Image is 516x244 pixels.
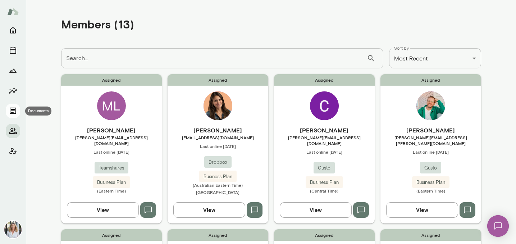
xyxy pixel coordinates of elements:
[394,45,409,51] label: Sort by
[274,135,375,146] span: [PERSON_NAME][EMAIL_ADDRESS][DOMAIN_NAME]
[168,126,268,135] h6: [PERSON_NAME]
[95,164,128,172] span: Teamshares
[280,202,352,217] button: View
[386,202,458,217] button: View
[204,91,232,120] img: Bruna Diehl
[274,126,375,135] h6: [PERSON_NAME]
[314,164,335,172] span: Gusto
[380,188,481,194] span: (Eastern Time)
[199,173,237,180] span: Business Plan
[420,164,441,172] span: Gusto
[168,182,268,188] span: (Australian Eastern Time)
[274,74,375,86] span: Assigned
[61,229,162,241] span: Assigned
[6,63,20,78] button: Growth Plan
[416,91,445,120] img: David De Rosa
[204,159,232,166] span: Dropbox
[380,149,481,155] span: Last online [DATE]
[380,126,481,135] h6: [PERSON_NAME]
[6,23,20,37] button: Home
[196,190,239,195] span: [GEOGRAPHIC_DATA]
[4,221,22,238] img: Jennifer Palazzo
[380,74,481,86] span: Assigned
[61,149,162,155] span: Last online [DATE]
[61,74,162,86] span: Assigned
[168,135,268,140] span: [EMAIL_ADDRESS][DOMAIN_NAME]
[6,43,20,58] button: Sessions
[274,229,375,241] span: Assigned
[389,48,481,68] div: Most Recent
[380,229,481,241] span: Assigned
[310,91,339,120] img: Cynthia Garda
[61,135,162,146] span: [PERSON_NAME][EMAIL_ADDRESS][DOMAIN_NAME]
[380,135,481,146] span: [PERSON_NAME][EMAIL_ADDRESS][PERSON_NAME][DOMAIN_NAME]
[6,144,20,158] button: Client app
[168,143,268,149] span: Last online [DATE]
[274,188,375,194] span: (Central Time)
[61,126,162,135] h6: [PERSON_NAME]
[6,83,20,98] button: Insights
[93,179,130,186] span: Business Plan
[67,202,139,217] button: View
[25,107,51,116] div: Documents
[168,74,268,86] span: Assigned
[61,17,134,31] h4: Members (13)
[97,91,126,120] div: ML
[412,179,449,186] span: Business Plan
[306,179,343,186] span: Business Plan
[274,149,375,155] span: Last online [DATE]
[6,104,20,118] button: Documents
[7,5,19,18] img: Mento
[6,124,20,138] button: Members
[61,188,162,194] span: (Eastern Time)
[168,229,268,241] span: Assigned
[173,202,245,217] button: View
